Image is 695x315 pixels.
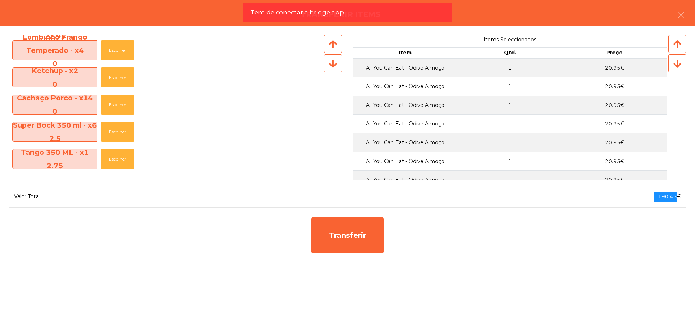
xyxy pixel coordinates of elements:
[562,96,667,115] td: 20.95€
[458,47,562,58] th: Qtd.
[562,114,667,133] td: 20.95€
[458,58,562,77] td: 1
[101,149,134,169] button: Escolher
[562,152,667,171] td: 20.95€
[353,35,667,45] span: Items Seleccionados
[353,77,458,96] td: All You Can Eat - Odive Almoço
[458,114,562,133] td: 1
[13,64,97,91] span: Ketchup - x2
[562,47,667,58] th: Preço
[562,58,667,77] td: 20.95€
[562,170,667,189] td: 20.95€
[353,47,458,58] th: Item
[311,217,384,253] div: Transferir
[13,105,97,118] div: 0
[13,119,97,145] span: Super Bock 350 ml - x6
[13,57,97,70] div: 0
[353,152,458,171] td: All You Can Eat - Odive Almoço
[101,95,134,115] button: Escolher
[13,146,97,172] span: Tango 350 ML - x1
[458,152,562,171] td: 1
[14,193,40,200] span: Valor Total
[562,77,667,96] td: 20.95€
[353,170,458,189] td: All You Can Eat - Odive Almoço
[458,96,562,115] td: 1
[353,96,458,115] td: All You Can Eat - Odive Almoço
[654,193,681,200] span: 1190.45€
[101,122,134,142] button: Escolher
[458,133,562,152] td: 1
[101,67,134,87] button: Escolher
[101,40,134,60] button: Escolher
[458,170,562,189] td: 1
[562,133,667,152] td: 20.95€
[353,133,458,152] td: All You Can Eat - Odive Almoço
[353,58,458,77] td: All You Can Eat - Odive Almoço
[13,132,97,145] div: 2.5
[13,78,97,91] div: 0
[13,30,97,70] span: Lombinho Frango Temperado - x4
[250,8,344,17] span: Tem de conectar a bridge app
[13,159,97,172] div: 2.75
[458,77,562,96] td: 1
[13,91,97,118] span: Cachaço Porco - x14
[353,114,458,133] td: All You Can Eat - Odive Almoço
